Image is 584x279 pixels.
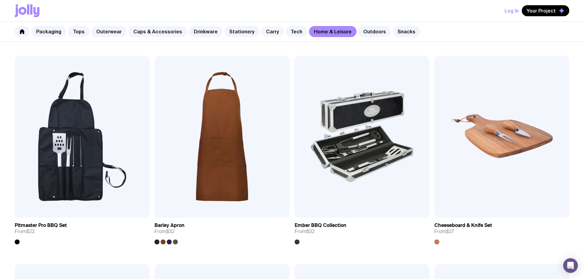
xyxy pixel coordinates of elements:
a: Tech [286,26,307,37]
span: $27 [446,228,454,235]
a: Carry [261,26,284,37]
h3: Cheeseboard & Knife Set [434,222,492,228]
a: Tops [68,26,90,37]
a: Outdoors [358,26,391,37]
span: $22 [26,228,35,235]
a: Snacks [393,26,420,37]
a: Barley ApronFrom$32 [155,217,289,244]
h3: Barley Apron [155,222,185,228]
a: Caps & Accessories [128,26,187,37]
span: From [15,228,35,235]
a: Outerwear [91,26,127,37]
span: From [295,228,315,235]
span: $32 [166,228,174,235]
a: Home & Leisure [309,26,357,37]
a: Cheeseboard & Knife SetFrom$27 [434,217,569,244]
button: Log In [505,5,519,16]
a: Ember BBQ CollectionFrom$32 [295,217,429,244]
a: Pitmaster Pro BBQ SetFrom$22 [15,217,150,244]
span: From [155,228,174,235]
h3: Ember BBQ Collection [295,222,346,228]
a: Packaging [31,26,66,37]
h3: Pitmaster Pro BBQ Set [15,222,67,228]
a: Stationery [224,26,259,37]
span: Your Project [527,8,556,14]
button: Your Project [522,5,569,16]
span: $32 [306,228,315,235]
div: Open Intercom Messenger [563,258,578,273]
a: Drinkware [189,26,223,37]
span: From [434,228,454,235]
